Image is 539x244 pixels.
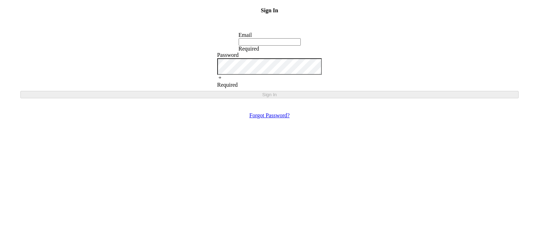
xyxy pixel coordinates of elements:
[20,91,519,98] button: Sign In
[239,32,252,38] label: Email
[239,46,301,52] div: Required
[217,52,239,58] label: Password
[23,92,516,97] div: Sign In
[249,112,290,118] a: Forgot Password?
[3,7,536,24] h4: Sign In
[217,82,322,88] div: Required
